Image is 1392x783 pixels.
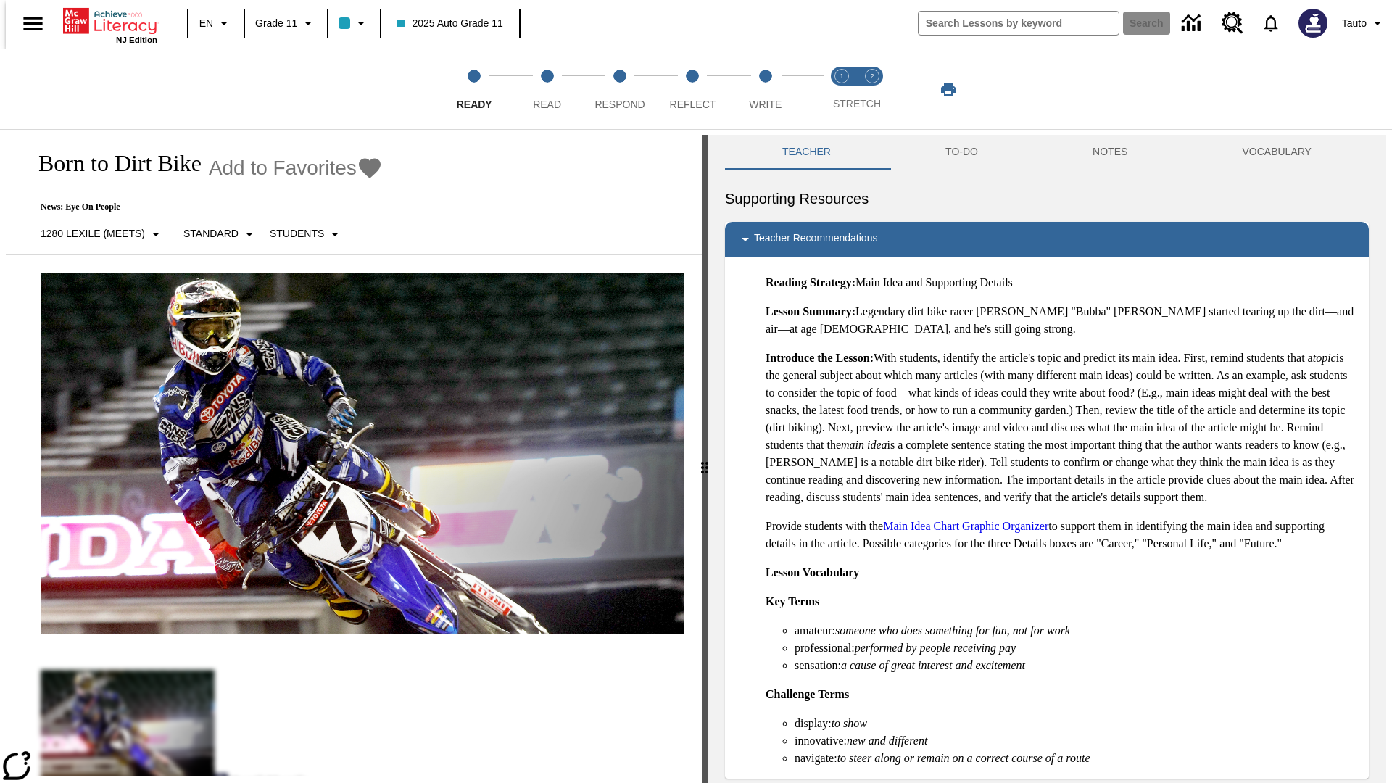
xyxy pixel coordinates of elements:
span: NJ Edition [116,36,157,44]
p: News: Eye On People [23,202,383,212]
button: Ready step 1 of 5 [432,49,516,129]
button: NOTES [1035,135,1185,170]
p: Legendary dirt bike racer [PERSON_NAME] "Bubba" [PERSON_NAME] started tearing up the dirt—and air... [766,303,1357,338]
button: Reflect step 4 of 5 [650,49,734,129]
button: Read step 2 of 5 [505,49,589,129]
li: navigate: [795,750,1357,767]
a: Notifications [1252,4,1290,42]
div: Home [63,5,157,44]
em: main idea [841,439,887,451]
li: display: [795,715,1357,732]
em: to show [832,717,867,729]
div: reading [6,135,702,776]
em: performed by people receiving pay [855,642,1016,654]
span: Ready [457,99,492,110]
em: someone who does something for fun, not for work [835,624,1070,637]
li: amateur: [795,622,1357,639]
em: topic [1313,352,1336,364]
button: Print [925,76,971,102]
button: Stretch Respond step 2 of 2 [851,49,893,129]
strong: Reading Strategy: [766,276,855,289]
p: Students [270,226,324,241]
strong: Lesson Summary: [766,305,855,318]
button: Open side menu [12,2,54,45]
p: Main Idea and Supporting Details [766,274,1357,291]
button: Grade: Grade 11, Select a grade [249,10,323,36]
p: Teacher Recommendations [754,231,877,248]
li: sensation: [795,657,1357,674]
span: Reflect [670,99,716,110]
button: Select Student [264,221,349,247]
div: Press Enter or Spacebar and then press right and left arrow keys to move the slider [702,135,708,783]
text: 1 [840,72,843,80]
p: 1280 Lexile (Meets) [41,226,145,241]
span: STRETCH [833,98,881,109]
input: search field [919,12,1119,35]
span: EN [199,16,213,31]
button: Stretch Read step 1 of 2 [821,49,863,129]
button: Scaffolds, Standard [178,221,264,247]
button: Language: EN, Select a language [193,10,239,36]
li: innovative: [795,732,1357,750]
button: TO-DO [888,135,1035,170]
p: With students, identify the article's topic and predict its main idea. First, remind students tha... [766,349,1357,506]
button: Class color is light blue. Change class color [333,10,376,36]
em: new and different [847,734,927,747]
strong: Introduce the Lesson: [766,352,874,364]
span: Read [533,99,561,110]
a: Resource Center, Will open in new tab [1213,4,1252,43]
p: Provide students with the to support them in identifying the main idea and supporting details in ... [766,518,1357,552]
span: Write [749,99,782,110]
strong: Lesson Vocabulary [766,566,859,579]
div: Instructional Panel Tabs [725,135,1369,170]
strong: Challenge Terms [766,688,849,700]
button: VOCABULARY [1185,135,1369,170]
img: Motocross racer James Stewart flies through the air on his dirt bike. [41,273,684,635]
button: Respond step 3 of 5 [578,49,662,129]
div: Teacher Recommendations [725,222,1369,257]
button: Profile/Settings [1336,10,1392,36]
div: activity [708,135,1386,783]
h6: Supporting Resources [725,187,1369,210]
a: Main Idea Chart Graphic Organizer [883,520,1048,532]
button: Select Lexile, 1280 Lexile (Meets) [35,221,170,247]
button: Teacher [725,135,888,170]
span: Tauto [1342,16,1367,31]
span: Add to Favorites [209,157,357,180]
button: Select a new avatar [1290,4,1336,42]
h1: Born to Dirt Bike [23,150,202,177]
span: Respond [594,99,645,110]
p: Standard [183,226,239,241]
img: Avatar [1298,9,1327,38]
button: Write step 5 of 5 [724,49,808,129]
text: 2 [870,72,874,80]
span: 2025 Auto Grade 11 [397,16,502,31]
em: a cause of great interest and excitement [841,659,1025,671]
li: professional: [795,639,1357,657]
a: Data Center [1173,4,1213,43]
button: Add to Favorites - Born to Dirt Bike [209,155,383,181]
span: Grade 11 [255,16,297,31]
strong: Key Terms [766,595,819,608]
em: to steer along or remain on a correct course of a route [837,752,1090,764]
